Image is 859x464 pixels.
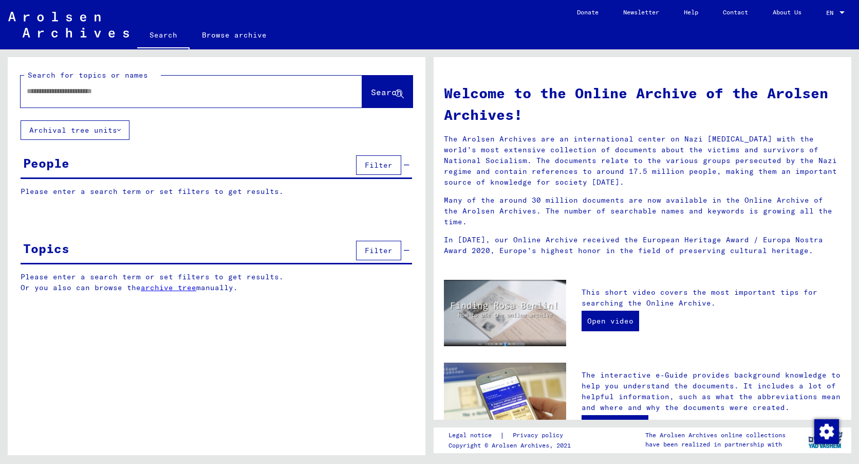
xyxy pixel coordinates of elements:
[356,155,401,175] button: Filter
[814,419,839,444] img: Change consent
[137,23,190,49] a: Search
[444,235,841,256] p: In [DATE], our Online Archive received the European Heritage Award / Europa Nostra Award 2020, Eu...
[444,195,841,227] p: Many of the around 30 million documents are now available in the Online Archive of the Arolsen Ar...
[21,186,412,197] p: Please enter a search term or set filters to get results.
[582,311,639,331] a: Open video
[826,9,837,16] span: EN
[190,23,279,47] a: Browse archive
[365,246,393,255] span: Filter
[582,415,648,436] a: Open e-Guide
[449,441,575,450] p: Copyright © Arolsen Archives, 2021
[23,154,69,172] div: People
[814,419,838,443] div: Change consent
[444,134,841,188] p: The Arolsen Archives are an international center on Nazi [MEDICAL_DATA] with the world’s most ext...
[806,427,845,453] img: yv_logo.png
[444,82,841,126] h1: Welcome to the Online Archive of the Arolsen Archives!
[444,363,566,444] img: eguide.jpg
[582,287,841,309] p: This short video covers the most important tips for searching the Online Archive.
[371,87,402,97] span: Search
[645,440,786,449] p: have been realized in partnership with
[23,239,69,258] div: Topics
[444,280,566,346] img: video.jpg
[141,283,196,292] a: archive tree
[21,272,413,293] p: Please enter a search term or set filters to get results. Or you also can browse the manually.
[505,430,575,441] a: Privacy policy
[28,70,148,80] mat-label: Search for topics or names
[582,370,841,413] p: The interactive e-Guide provides background knowledge to help you understand the documents. It in...
[645,431,786,440] p: The Arolsen Archives online collections
[8,12,129,38] img: Arolsen_neg.svg
[365,160,393,170] span: Filter
[21,120,129,140] button: Archival tree units
[356,241,401,260] button: Filter
[449,430,500,441] a: Legal notice
[449,430,575,441] div: |
[362,76,413,108] button: Search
